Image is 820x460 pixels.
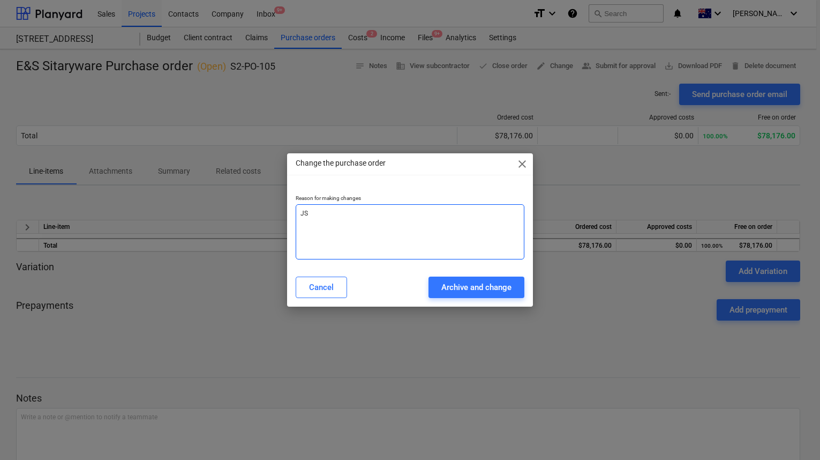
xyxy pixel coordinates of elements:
[309,280,334,294] div: Cancel
[296,158,386,169] p: Change the purchase order
[296,204,524,259] textarea: JS
[516,158,529,170] span: close
[766,409,820,460] iframe: Chat Widget
[296,277,347,298] button: Cancel
[441,280,511,294] div: Archive and change
[296,195,524,204] p: Reason for making changes
[428,277,524,298] button: Archive and change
